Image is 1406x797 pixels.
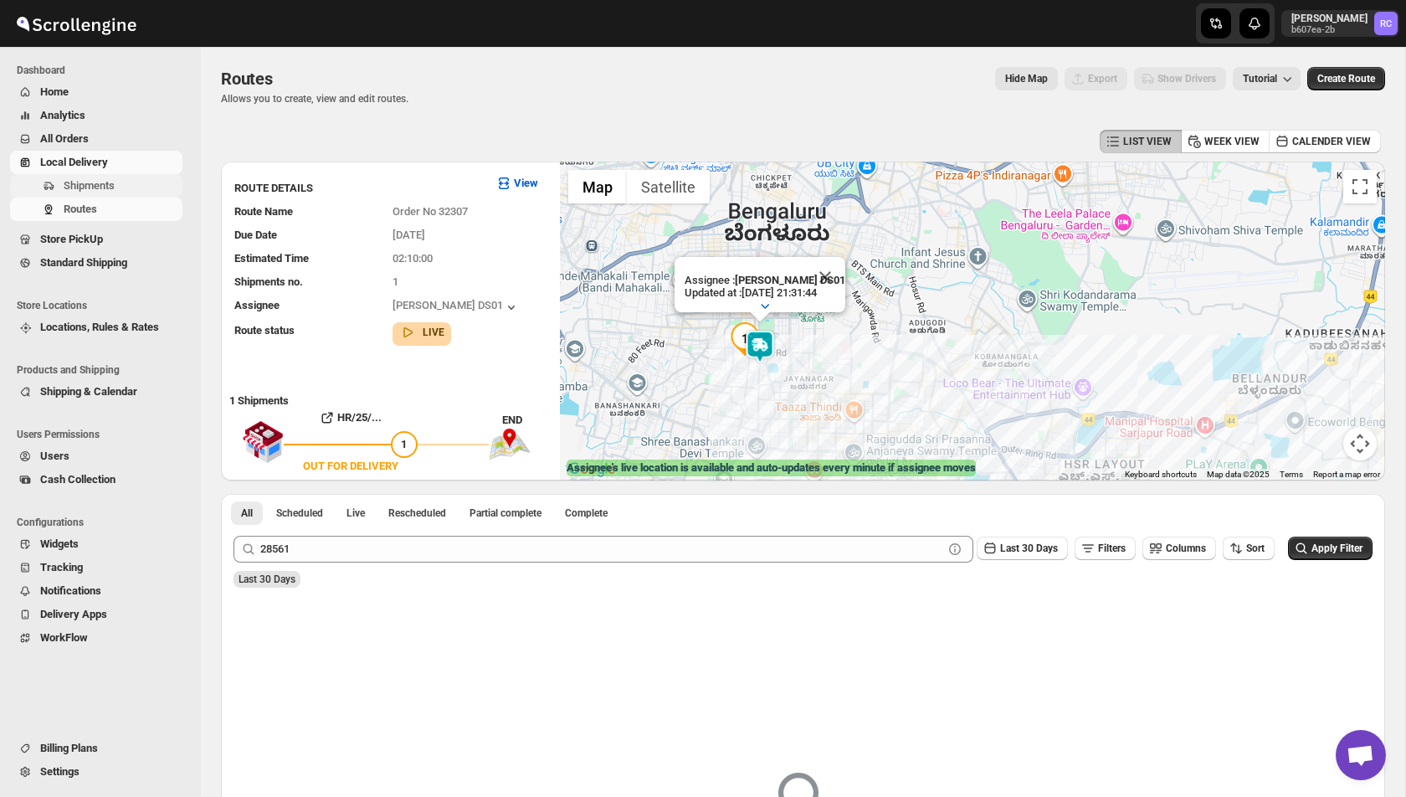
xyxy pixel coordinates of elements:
button: Settings [10,760,182,784]
span: Estimated Time [234,252,309,265]
button: Close [805,257,845,297]
button: All Orders [10,127,182,151]
b: View [514,177,538,189]
span: Tutorial [1243,73,1277,85]
span: Settings [40,765,80,778]
span: Users [40,450,69,462]
span: WorkFlow [40,631,88,644]
button: Map action label [995,67,1058,90]
span: Products and Shipping [17,363,189,377]
button: Delivery Apps [10,603,182,626]
button: View [485,170,548,197]
button: CALENDER VIEW [1269,130,1381,153]
h3: ROUTE DETAILS [234,180,482,197]
span: Store Locations [17,299,189,312]
button: Analytics [10,104,182,127]
span: Delivery Apps [40,608,107,620]
span: Filters [1098,542,1126,554]
span: Apply Filter [1311,542,1362,554]
span: Assignee [234,299,280,311]
div: END [502,412,552,429]
span: Map data ©2025 [1207,470,1270,479]
span: Create Route [1317,72,1375,85]
span: Tracking [40,561,83,573]
button: Users [10,445,182,468]
button: Keyboard shortcuts [1125,469,1197,481]
b: HR/25/... [337,411,382,424]
p: Assignee : [685,274,845,286]
span: Dashboard [17,64,189,77]
span: Locations, Rules & Rates [40,321,159,333]
div: OUT FOR DELIVERY [303,458,398,475]
span: Routes [64,203,97,215]
button: WEEK VIEW [1181,130,1270,153]
button: Shipments [10,174,182,198]
button: Shipping & Calendar [10,380,182,404]
span: Order No 32307 [393,205,468,218]
button: All routes [231,501,263,525]
span: Live [346,506,365,520]
span: Route Name [234,205,293,218]
button: Billing Plans [10,737,182,760]
button: Toggle fullscreen view [1343,170,1377,203]
span: Routes [221,69,273,89]
img: Google [564,459,619,481]
button: Sort [1223,537,1275,560]
p: b607ea-2b [1291,25,1368,35]
span: Cash Collection [40,473,115,486]
span: All Orders [40,132,89,145]
button: User menu [1281,10,1399,37]
button: Show street map [568,170,627,203]
span: Last 30 Days [1000,542,1058,554]
button: Routes [10,198,182,221]
span: Columns [1166,542,1206,554]
span: Widgets [40,537,79,550]
button: Last 30 Days [977,537,1068,560]
span: WEEK VIEW [1204,135,1260,148]
span: Notifications [40,584,101,597]
button: Columns [1142,537,1216,560]
a: Terms (opens in new tab) [1280,470,1303,479]
img: ScrollEngine [13,3,139,44]
p: [PERSON_NAME] [1291,12,1368,25]
b: [PERSON_NAME] DS01 [735,274,845,286]
span: CALENDER VIEW [1292,135,1371,148]
button: Cash Collection [10,468,182,491]
span: [DATE] [393,229,425,241]
span: Last 30 Days [239,573,295,585]
span: Scheduled [276,506,323,520]
span: Local Delivery [40,156,108,168]
span: Standard Shipping [40,256,127,269]
text: RC [1380,18,1392,29]
span: Store PickUp [40,233,103,245]
span: Shipments no. [234,275,303,288]
span: Configurations [17,516,189,529]
a: Report a map error [1313,470,1380,479]
button: Show satellite imagery [627,170,710,203]
button: LIVE [399,324,444,341]
span: Route status [234,324,295,337]
p: Updated at : [DATE] 21:31:44 [685,286,845,299]
a: Open this area in Google Maps (opens a new window) [564,459,619,481]
button: [PERSON_NAME] DS01 [393,299,520,316]
span: All [241,506,253,520]
button: HR/25/... [284,404,418,431]
div: Open chat [1336,730,1386,780]
button: Widgets [10,532,182,556]
button: Tutorial [1233,67,1301,90]
input: Search Route Name [260,536,943,563]
button: WorkFlow [10,626,182,650]
span: 1 [401,438,407,450]
button: LIST VIEW [1100,130,1182,153]
button: Tracking [10,556,182,579]
span: 1 [393,275,398,288]
span: Home [40,85,69,98]
button: Home [10,80,182,104]
img: shop.svg [242,409,284,475]
span: Due Date [234,229,277,241]
div: 1 [728,322,762,356]
button: Filters [1075,537,1136,560]
b: 1 Shipments [221,386,289,407]
span: Sort [1246,542,1265,554]
button: Create Route [1307,67,1385,90]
